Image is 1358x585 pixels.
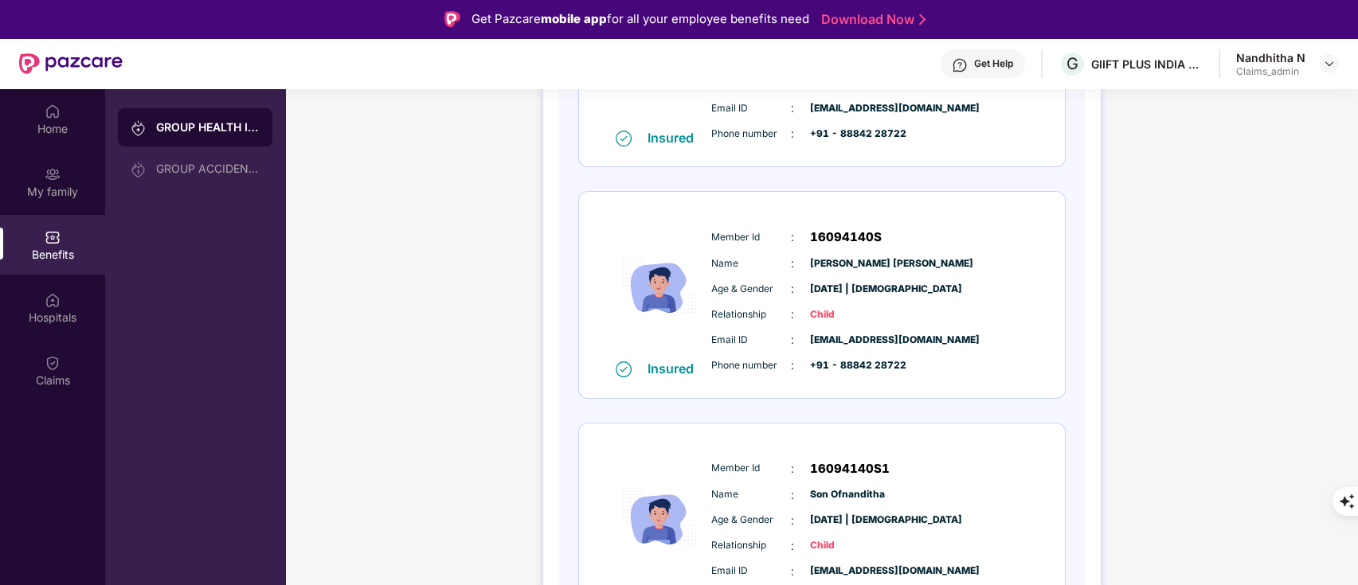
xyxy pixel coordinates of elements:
span: Name [711,487,791,502]
span: : [791,228,794,246]
div: Insured [648,361,703,376]
div: Get Pazcare for all your employee benefits need [472,10,809,29]
span: Age & Gender [711,513,791,528]
span: Name [711,256,791,271]
img: New Pazcare Logo [19,53,123,74]
div: Insured [648,130,703,146]
span: : [791,486,794,504]
img: svg+xml;base64,PHN2ZyBpZD0iQ2xhaW0iIHhtbG5zPSJodHRwOi8vd3d3LnczLm9yZy8yMDAwL3N2ZyIgd2lkdGg9IjIwIi... [45,355,61,371]
img: svg+xml;base64,PHN2ZyBpZD0iSG9zcGl0YWxzIiB4bWxucz0iaHR0cDovL3d3dy53My5vcmcvMjAwMC9zdmciIHdpZHRoPS... [45,292,61,308]
span: Email ID [711,333,791,348]
img: svg+xml;base64,PHN2ZyB3aWR0aD0iMjAiIGhlaWdodD0iMjAiIHZpZXdCb3g9IjAgMCAyMCAyMCIgZmlsbD0ibm9uZSIgeG... [45,166,61,182]
span: Child [810,307,890,322]
img: svg+xml;base64,PHN2ZyB3aWR0aD0iMjAiIGhlaWdodD0iMjAiIHZpZXdCb3g9IjAgMCAyMCAyMCIgZmlsbD0ibm9uZSIgeG... [131,120,147,136]
div: GROUP ACCIDENTAL INSURANCE [156,162,260,175]
span: : [791,125,794,142]
img: svg+xml;base64,PHN2ZyBpZD0iQmVuZWZpdHMiIHhtbG5zPSJodHRwOi8vd3d3LnczLm9yZy8yMDAwL3N2ZyIgd2lkdGg9Ij... [45,229,61,245]
span: : [791,306,794,323]
span: [DATE] | [DEMOGRAPHIC_DATA] [810,513,890,528]
span: : [791,537,794,555]
span: Age & Gender [711,282,791,297]
span: +91 - 88842 28722 [810,127,890,142]
span: : [791,99,794,117]
span: Member Id [711,461,791,476]
span: Phone number [711,358,791,373]
span: : [791,460,794,478]
span: Son Ofnanditha [810,487,890,502]
span: Relationship [711,307,791,322]
img: Stroke [919,11,926,28]
img: svg+xml;base64,PHN2ZyBpZD0iRHJvcGRvd24tMzJ4MzIiIHhtbG5zPSJodHRwOi8vd3d3LnczLm9yZy8yMDAwL3N2ZyIgd2... [1323,57,1336,70]
img: svg+xml;base64,PHN2ZyB4bWxucz0iaHR0cDovL3d3dy53My5vcmcvMjAwMC9zdmciIHdpZHRoPSIxNiIgaGVpZ2h0PSIxNi... [616,361,632,377]
span: 16094140S [810,228,882,247]
img: icon [612,213,707,360]
strong: mobile app [541,11,607,26]
span: [EMAIL_ADDRESS][DOMAIN_NAME] [810,564,890,579]
img: svg+xml;base64,PHN2ZyB3aWR0aD0iMjAiIGhlaWdodD0iMjAiIHZpZXdCb3g9IjAgMCAyMCAyMCIgZmlsbD0ibm9uZSIgeG... [131,162,147,177]
span: : [791,280,794,298]
img: svg+xml;base64,PHN2ZyBpZD0iSGVscC0zMngzMiIgeG1sbnM9Imh0dHA6Ly93d3cudzMub3JnLzIwMDAvc3ZnIiB3aWR0aD... [952,57,968,73]
span: Member Id [711,230,791,245]
span: Email ID [711,564,791,579]
div: GROUP HEALTH INSURANCE [156,119,260,135]
span: : [791,331,794,349]
span: : [791,357,794,374]
img: Logo [444,11,460,27]
div: GIIFT PLUS INDIA PRIVATE LIMITED [1091,57,1203,72]
img: svg+xml;base64,PHN2ZyBpZD0iSG9tZSIgeG1sbnM9Imh0dHA6Ly93d3cudzMub3JnLzIwMDAvc3ZnIiB3aWR0aD0iMjAiIG... [45,103,61,119]
span: [PERSON_NAME] [PERSON_NAME] [810,256,890,271]
span: : [791,255,794,272]
span: Relationship [711,538,791,553]
span: : [791,563,794,580]
span: +91 - 88842 28722 [810,358,890,373]
div: Get Help [974,57,1013,70]
span: Phone number [711,127,791,142]
span: 16094140S1 [810,459,890,478]
span: [EMAIL_ADDRESS][DOMAIN_NAME] [810,101,890,116]
span: Email ID [711,101,791,116]
span: [EMAIL_ADDRESS][DOMAIN_NAME] [810,333,890,348]
div: Claims_admin [1236,65,1305,78]
div: Nandhitha N [1236,50,1305,65]
a: Download Now [821,11,921,28]
img: svg+xml;base64,PHN2ZyB4bWxucz0iaHR0cDovL3d3dy53My5vcmcvMjAwMC9zdmciIHdpZHRoPSIxNiIgaGVpZ2h0PSIxNi... [616,131,632,146]
span: : [791,512,794,529]
span: [DATE] | [DEMOGRAPHIC_DATA] [810,282,890,297]
span: Child [810,538,890,553]
span: G [1066,54,1078,73]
